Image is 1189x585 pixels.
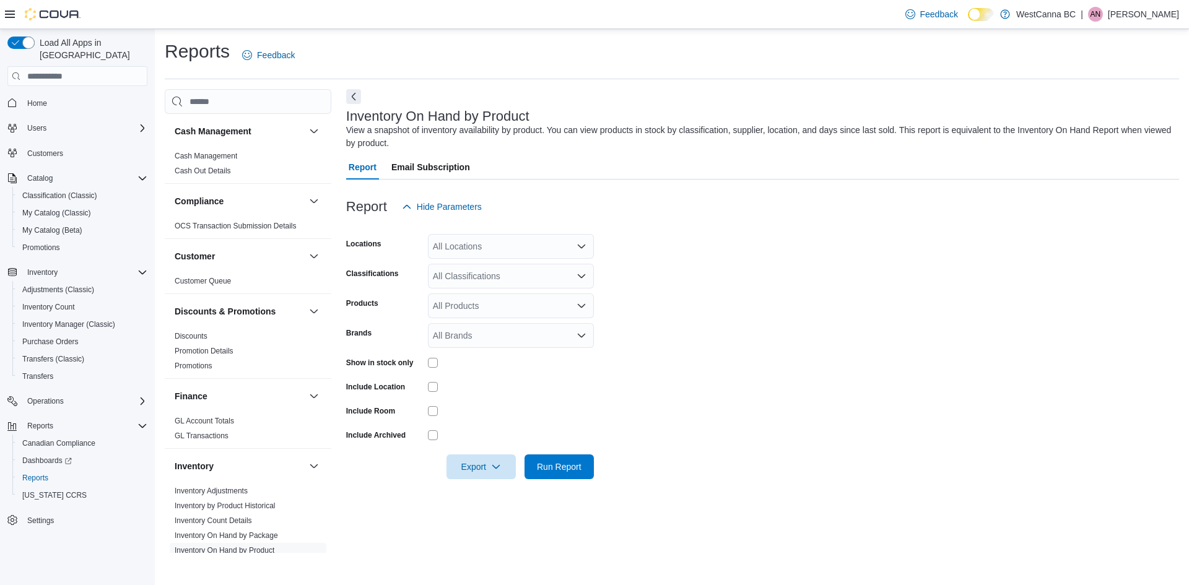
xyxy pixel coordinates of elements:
label: Include Room [346,406,395,416]
span: Inventory Count Details [175,516,252,526]
button: Operations [2,392,152,410]
span: Hide Parameters [417,201,482,213]
h1: Reports [165,39,230,64]
button: Reports [22,418,58,433]
div: View a snapshot of inventory availability by product. You can view products in stock by classific... [346,124,1173,150]
span: Promotions [175,361,212,371]
a: Promotion Details [175,347,233,355]
span: Reports [17,470,147,485]
h3: Discounts & Promotions [175,305,276,318]
span: Inventory Count [17,300,147,314]
a: Transfers (Classic) [17,352,89,366]
button: Inventory Manager (Classic) [12,316,152,333]
a: Settings [22,513,59,528]
span: Cash Out Details [175,166,231,176]
button: Adjustments (Classic) [12,281,152,298]
span: Home [22,95,147,110]
button: Open list of options [577,301,586,311]
span: Adjustments (Classic) [17,282,147,297]
span: Transfers [17,369,147,384]
a: GL Transactions [175,431,229,440]
span: Adjustments (Classic) [22,285,94,295]
button: Inventory [22,265,63,280]
button: Open list of options [577,271,586,281]
button: [US_STATE] CCRS [12,487,152,504]
a: Discounts [175,332,207,340]
label: Locations [346,239,381,249]
p: | [1081,7,1083,22]
span: Feedback [920,8,958,20]
h3: Finance [175,390,207,402]
button: Customers [2,144,152,162]
button: Export [446,454,516,479]
button: Open list of options [577,241,586,251]
a: GL Account Totals [175,417,234,425]
span: Transfers [22,371,53,381]
span: Export [454,454,508,479]
span: Users [22,121,147,136]
a: Inventory by Product Historical [175,501,276,510]
button: Inventory [307,459,321,474]
span: My Catalog (Classic) [17,206,147,220]
span: Promotions [22,243,60,253]
a: Inventory On Hand by Product [175,546,274,555]
span: Inventory Manager (Classic) [22,319,115,329]
button: Promotions [12,239,152,256]
a: Promotions [175,362,212,370]
a: Transfers [17,369,58,384]
a: My Catalog (Beta) [17,223,87,238]
button: Compliance [175,195,304,207]
button: Home [2,93,152,111]
img: Cova [25,8,81,20]
button: Catalog [22,171,58,186]
span: Purchase Orders [17,334,147,349]
a: Inventory On Hand by Package [175,531,278,540]
a: Inventory Count Details [175,516,252,525]
button: My Catalog (Beta) [12,222,152,239]
button: Settings [2,511,152,529]
div: Compliance [165,219,331,238]
button: Next [346,89,361,104]
span: GL Transactions [175,431,229,441]
a: Dashboards [12,452,152,469]
h3: Cash Management [175,125,251,137]
h3: Customer [175,250,215,262]
a: Feedback [237,43,300,67]
h3: Report [346,199,387,214]
span: Inventory by Product Historical [175,501,276,511]
span: Load All Apps in [GEOGRAPHIC_DATA] [35,37,147,61]
a: Customers [22,146,68,161]
label: Include Location [346,382,405,392]
span: Email Subscription [391,155,470,180]
span: Customer Queue [175,276,231,286]
span: Canadian Compliance [22,438,95,448]
button: Finance [175,390,304,402]
span: Inventory On Hand by Package [175,531,278,540]
span: Inventory Adjustments [175,486,248,496]
span: Transfers (Classic) [17,352,147,366]
label: Brands [346,328,372,338]
span: Catalog [27,173,53,183]
h3: Inventory On Hand by Product [346,109,529,124]
a: Customer Queue [175,277,231,285]
button: My Catalog (Classic) [12,204,152,222]
span: Settings [27,516,54,526]
label: Classifications [346,269,399,279]
span: Inventory [27,267,58,277]
button: Inventory [175,460,304,472]
button: Customer [307,249,321,264]
button: Classification (Classic) [12,187,152,204]
button: Discounts & Promotions [175,305,304,318]
a: Purchase Orders [17,334,84,349]
label: Products [346,298,378,308]
span: Dashboards [22,456,72,466]
span: Inventory Manager (Classic) [17,317,147,332]
button: Catalog [2,170,152,187]
a: Classification (Classic) [17,188,102,203]
a: Adjustments (Classic) [17,282,99,297]
span: My Catalog (Beta) [22,225,82,235]
span: Customers [27,149,63,158]
span: Run Report [537,461,581,473]
button: Finance [307,389,321,404]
